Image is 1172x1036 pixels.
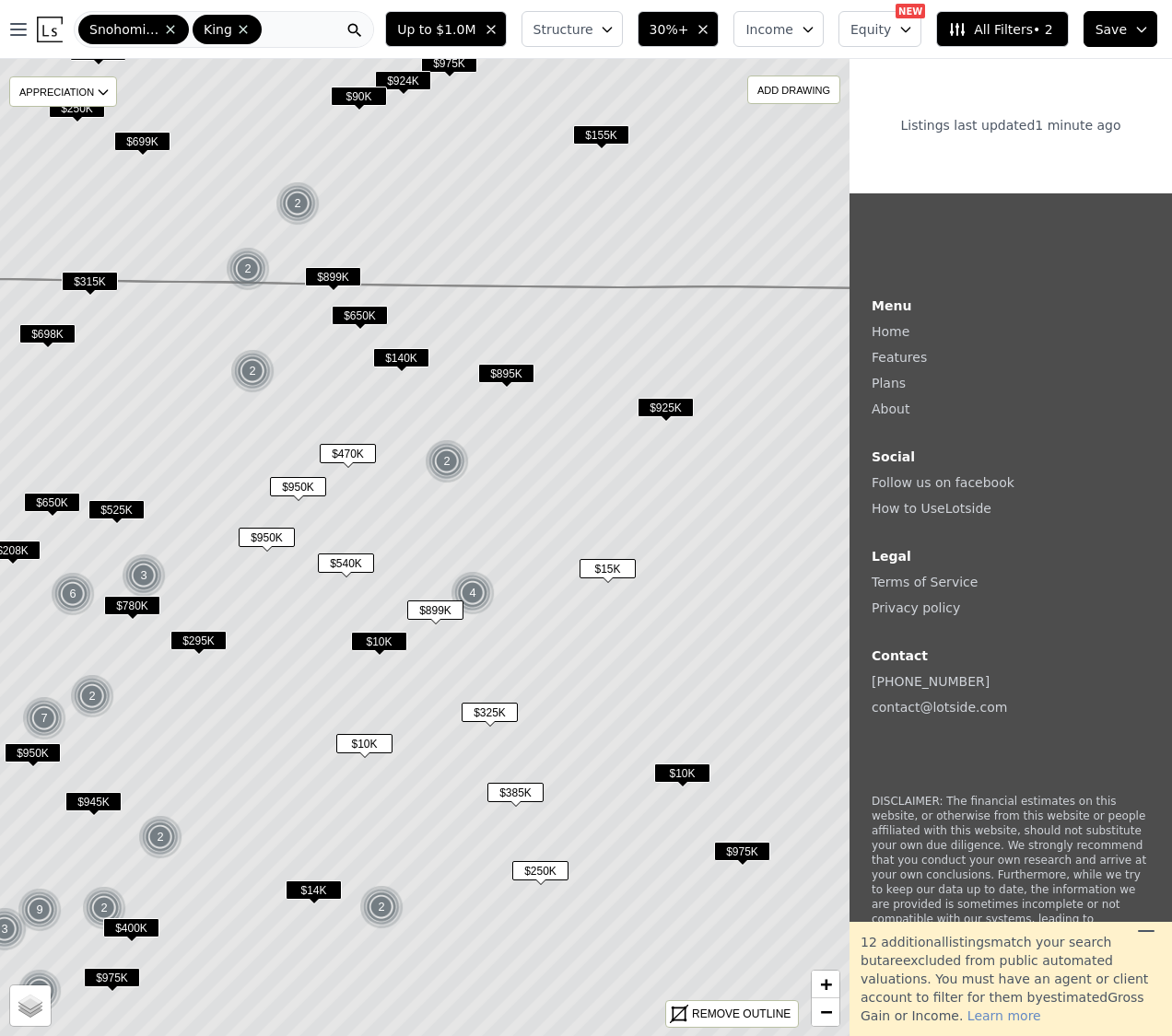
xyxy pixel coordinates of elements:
[82,886,126,930] div: 2
[478,364,534,390] div: $895K
[375,71,431,90] span: $924K
[1084,11,1157,47] button: Save
[62,272,118,291] span: $315K
[812,998,839,1026] a: Zoom out
[70,674,115,718] img: g1.png
[318,553,374,573] span: $540K
[9,76,117,107] div: APPRECIATION
[24,493,80,519] div: $650K
[654,763,710,790] div: $10K
[462,703,518,722] span: $325K
[872,549,911,564] strong: Legal
[462,703,518,729] div: $325K
[5,743,61,770] div: $950K
[122,553,166,598] div: 3
[654,763,710,783] span: $10K
[103,918,159,945] div: $400K
[512,861,568,880] span: $250K
[89,20,159,39] span: Snohomish
[638,11,720,47] button: 30%+
[24,493,80,512] span: $650K
[138,815,182,859] div: 2
[5,743,61,762] span: $950K
[872,600,960,615] a: Privacy policy
[820,1000,832,1023] span: −
[451,571,495,615] div: 4
[204,20,232,39] span: King
[1035,116,1120,134] time: 2025-10-14 19:21
[850,922,1172,1036] div: 12 additional listing s match your search but are excluded from public automated valuations. You ...
[10,985,51,1026] a: Layers
[872,475,1014,490] a: Follow us on facebook
[104,596,160,623] div: $780K
[936,11,1068,47] button: All Filters• 2
[967,1008,1041,1023] span: Learn more
[49,99,105,125] div: $250K
[318,553,374,580] div: $540K
[84,968,140,987] span: $975K
[65,792,122,819] div: $945K
[872,648,928,663] strong: Contact
[320,444,376,463] span: $470K
[88,500,145,527] div: $525K
[487,783,544,809] div: $385K
[270,477,326,504] div: $950K
[226,247,270,291] div: 2
[872,298,911,313] strong: Menu
[51,572,96,616] img: g1.png
[331,87,387,113] div: $90K
[692,1006,791,1022] div: REMOVE OUTLINE
[359,885,404,929] div: 2
[714,842,770,868] div: $975K
[239,528,295,554] div: $950K
[336,734,393,753] span: $10K
[573,125,629,145] span: $155K
[487,783,544,802] span: $385K
[872,350,927,365] a: Features
[286,880,342,907] div: $14K
[872,402,909,416] a: About
[275,181,321,226] img: g1.png
[18,969,63,1013] img: g1.png
[451,571,496,615] img: g1.png
[230,349,275,393] img: g1.png
[872,575,978,589] a: Terms of Service
[351,632,407,651] span: $10K
[49,99,105,118] span: $250K
[872,674,990,689] a: [PHONE_NUMBER]
[22,696,66,740] div: 7
[170,631,227,658] div: $295K
[351,632,407,658] div: $10K
[745,20,793,39] span: Income
[425,439,470,483] img: g1.png
[373,348,429,367] span: $140K
[230,349,275,393] div: 2
[850,20,891,39] span: Equity
[397,20,475,39] span: Up to $1.0M
[332,306,388,332] div: $650K
[51,572,95,616] div: 6
[18,888,62,932] div: 9
[88,500,145,519] span: $525K
[872,376,906,390] a: Plans
[336,734,393,761] div: $10K
[522,11,623,47] button: Structure
[114,132,170,151] span: $699K
[84,968,140,995] div: $975K
[580,559,636,578] span: $15K
[407,600,463,620] span: $899K
[82,886,127,930] img: g1.png
[812,971,839,998] a: Zoom in
[19,324,76,351] div: $698K
[275,181,320,226] div: 2
[872,700,1007,715] a: contact@lotside.com
[733,11,824,47] button: Income
[22,696,67,740] img: g1.png
[638,398,694,425] div: $925K
[18,969,62,1013] div: 7
[580,559,636,586] div: $15K
[122,553,167,598] img: g1.png
[385,11,506,47] button: Up to $1.0M
[375,71,431,98] div: $924K
[872,324,909,339] a: Home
